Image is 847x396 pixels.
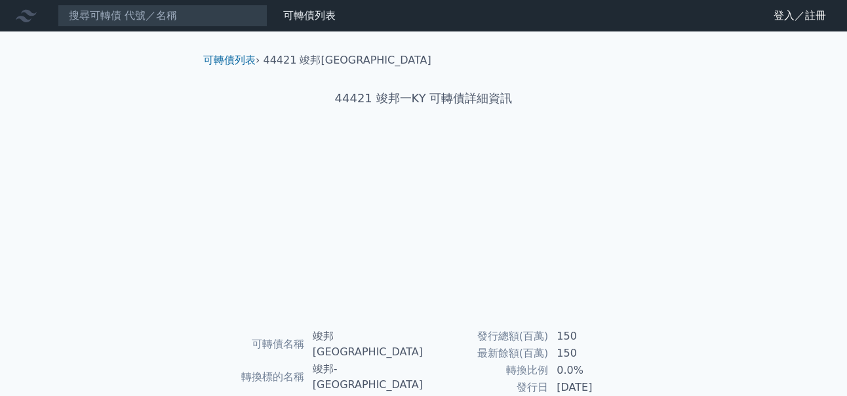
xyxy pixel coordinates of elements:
td: 150 [549,328,639,345]
td: 竣邦[GEOGRAPHIC_DATA] [305,328,423,361]
td: 轉換標的名稱 [208,361,305,393]
td: 轉換比例 [423,362,549,379]
a: 可轉債列表 [203,54,256,66]
td: 發行日 [423,379,549,396]
td: 150 [549,345,639,362]
td: [DATE] [549,379,639,396]
li: 44421 竣邦[GEOGRAPHIC_DATA] [264,52,431,68]
input: 搜尋可轉債 代號／名稱 [58,5,267,27]
a: 可轉債列表 [283,9,336,22]
a: 登入／註冊 [763,5,837,26]
li: › [203,52,260,68]
td: 竣邦-[GEOGRAPHIC_DATA] [305,361,423,393]
h1: 44421 竣邦一KY 可轉債詳細資訊 [193,89,654,108]
td: 最新餘額(百萬) [423,345,549,362]
td: 可轉債名稱 [208,328,305,361]
td: 0.0% [549,362,639,379]
td: 發行總額(百萬) [423,328,549,345]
